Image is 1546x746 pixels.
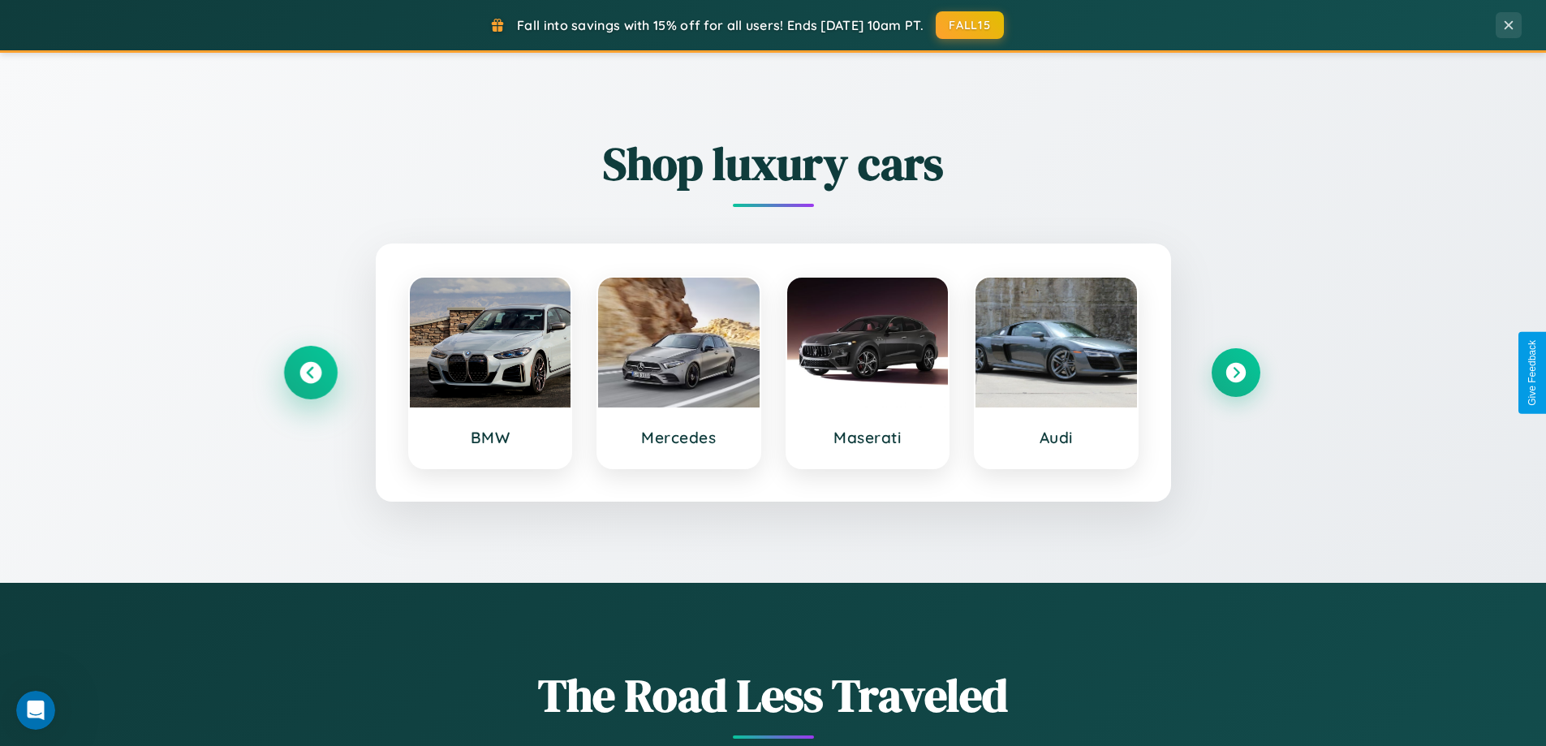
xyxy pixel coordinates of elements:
[936,11,1004,39] button: FALL15
[286,664,1260,727] h1: The Road Less Traveled
[517,17,924,33] span: Fall into savings with 15% off for all users! Ends [DATE] 10am PT.
[614,428,743,447] h3: Mercedes
[16,691,55,730] iframe: Intercom live chat
[1527,340,1538,406] div: Give Feedback
[992,428,1121,447] h3: Audi
[426,428,555,447] h3: BMW
[803,428,932,447] h3: Maserati
[286,132,1260,195] h2: Shop luxury cars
